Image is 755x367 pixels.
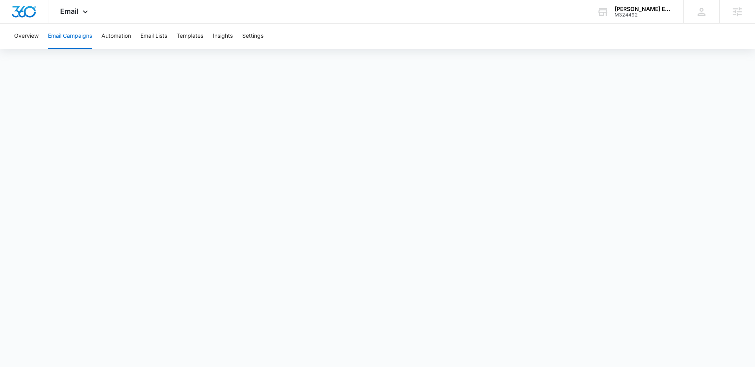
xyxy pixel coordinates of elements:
button: Email Campaigns [48,24,92,49]
span: Email [60,7,79,15]
button: Automation [101,24,131,49]
button: Settings [242,24,263,49]
button: Insights [213,24,233,49]
button: Email Lists [140,24,167,49]
button: Overview [14,24,39,49]
button: Templates [177,24,203,49]
div: account id [615,12,672,18]
div: account name [615,6,672,12]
